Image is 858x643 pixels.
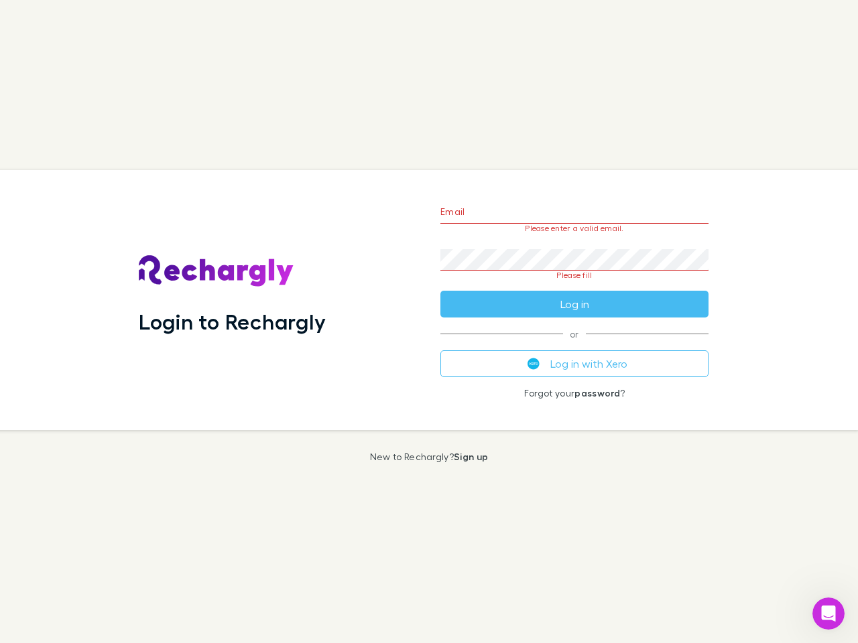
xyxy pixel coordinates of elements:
[440,271,709,280] p: Please fill
[440,388,709,399] p: Forgot your ?
[139,309,326,334] h1: Login to Rechargly
[440,291,709,317] button: Log in
[528,358,540,370] img: Xero's logo
[454,451,488,462] a: Sign up
[440,350,709,377] button: Log in with Xero
[370,451,489,462] p: New to Rechargly?
[574,387,620,399] a: password
[139,255,294,287] img: Rechargly's Logo
[440,224,709,233] p: Please enter a valid email.
[812,597,845,630] iframe: Intercom live chat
